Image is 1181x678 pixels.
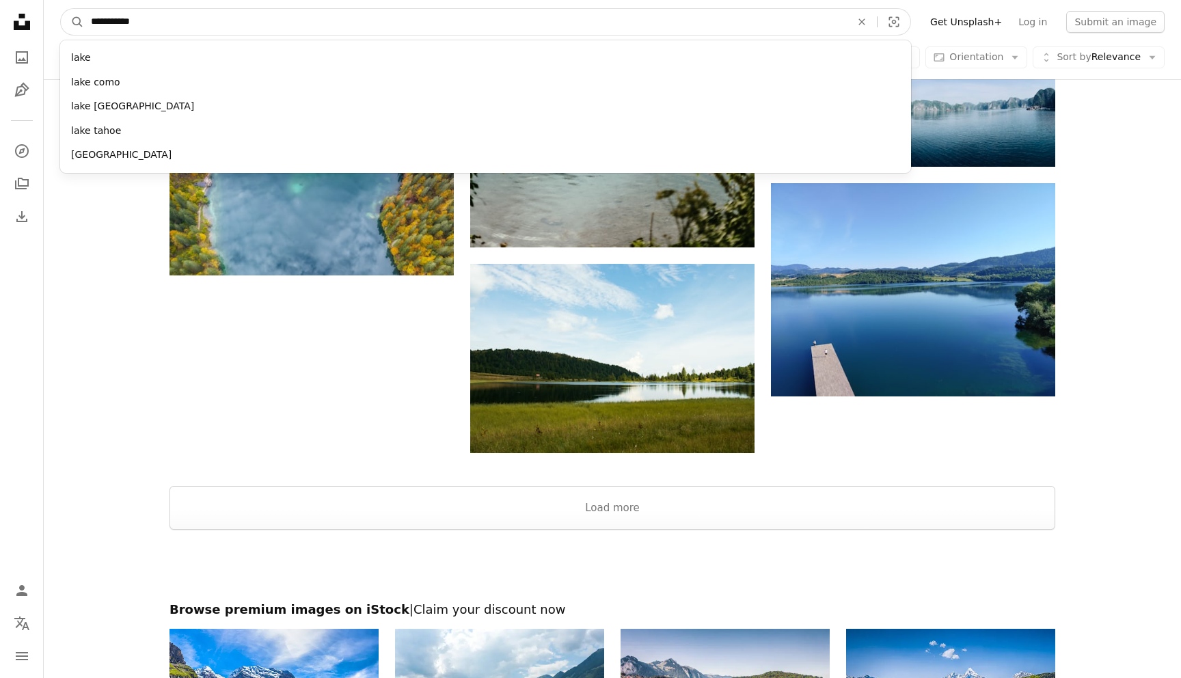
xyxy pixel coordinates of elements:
[470,352,755,364] a: green grass field near lake under blue sky during daytime
[409,602,566,616] span: | Claim your discount now
[470,264,755,453] img: green grass field near lake under blue sky during daytime
[60,70,911,95] div: lake como
[61,9,84,35] button: Search Unsplash
[771,283,1055,295] a: a body of water with trees and hills in the background
[169,163,454,175] a: an aerial view of a lake surrounded by trees
[8,203,36,230] a: Download History
[1010,11,1055,33] a: Log in
[169,486,1055,530] button: Load more
[8,577,36,604] a: Log in / Sign up
[8,44,36,71] a: Photos
[925,46,1027,68] button: Orientation
[8,642,36,670] button: Menu
[60,8,911,36] form: Find visuals sitewide
[1057,51,1141,64] span: Relevance
[169,601,1055,618] h2: Browse premium images on iStock
[60,143,911,167] div: [GEOGRAPHIC_DATA]
[922,11,1010,33] a: Get Unsplash+
[878,9,910,35] button: Visual search
[771,103,1055,116] a: a large body of water surrounded by mountains
[1066,11,1165,33] button: Submit an image
[1057,51,1091,62] span: Sort by
[949,51,1003,62] span: Orientation
[8,137,36,165] a: Explore
[60,94,911,119] div: lake [GEOGRAPHIC_DATA]
[8,8,36,38] a: Home — Unsplash
[771,183,1055,396] img: a body of water with trees and hills in the background
[60,119,911,144] div: lake tahoe
[8,610,36,637] button: Language
[847,9,877,35] button: Clear
[1033,46,1165,68] button: Sort byRelevance
[8,77,36,104] a: Illustrations
[60,46,911,70] div: lake
[8,170,36,198] a: Collections
[771,52,1055,166] img: a large body of water surrounded by mountains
